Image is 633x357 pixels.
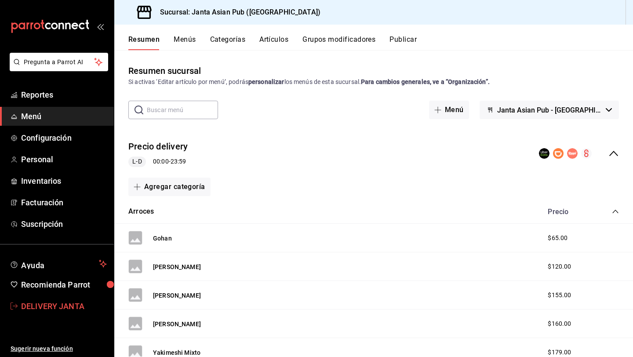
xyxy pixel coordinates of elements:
span: Facturación [21,197,107,208]
span: Suscripción [21,218,107,230]
button: [PERSON_NAME] [153,320,201,328]
button: Grupos modificadores [302,35,375,50]
span: L-D [129,157,145,166]
div: Precio [539,208,595,216]
span: Configuración [21,132,107,144]
button: Arroces [128,207,154,217]
strong: Para cambios generales, ve a “Organización”. [361,78,490,85]
span: Ayuda [21,259,95,269]
span: $65.00 [548,233,568,243]
span: Menú [21,110,107,122]
button: Pregunta a Parrot AI [10,53,108,71]
div: navigation tabs [128,35,633,50]
button: Menú [429,101,469,119]
span: Recomienda Parrot [21,279,107,291]
div: 00:00 - 23:59 [128,157,188,167]
span: Inventarios [21,175,107,187]
h3: Sucursal: Janta Asian Pub ([GEOGRAPHIC_DATA]) [153,7,320,18]
button: open_drawer_menu [97,23,104,30]
div: collapse-menu-row [114,133,633,174]
a: Pregunta a Parrot AI [6,64,108,73]
span: Personal [21,153,107,165]
span: $160.00 [548,319,571,328]
button: Resumen [128,35,160,50]
button: Janta Asian Pub - [GEOGRAPHIC_DATA] [480,101,619,119]
div: Si activas ‘Editar artículo por menú’, podrás los menús de esta sucursal. [128,77,619,87]
button: Menús [174,35,196,50]
span: Sugerir nueva función [11,344,107,353]
button: Categorías [210,35,246,50]
button: Publicar [389,35,417,50]
button: collapse-category-row [612,208,619,215]
span: Pregunta a Parrot AI [24,58,95,67]
span: $155.00 [548,291,571,300]
span: Janta Asian Pub - [GEOGRAPHIC_DATA] [497,106,602,114]
button: Yakimeshi Mixto [153,348,200,357]
button: Artículos [259,35,288,50]
button: Precio delivery [128,140,188,153]
button: [PERSON_NAME] [153,262,201,271]
span: $179.00 [548,348,571,357]
span: DELIVERY JANTA [21,300,107,312]
input: Buscar menú [147,101,218,119]
button: Agregar categoría [128,178,211,196]
button: [PERSON_NAME] [153,291,201,300]
button: Gohan [153,234,172,243]
div: Resumen sucursal [128,64,201,77]
span: Reportes [21,89,107,101]
span: $120.00 [548,262,571,271]
strong: personalizar [248,78,284,85]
